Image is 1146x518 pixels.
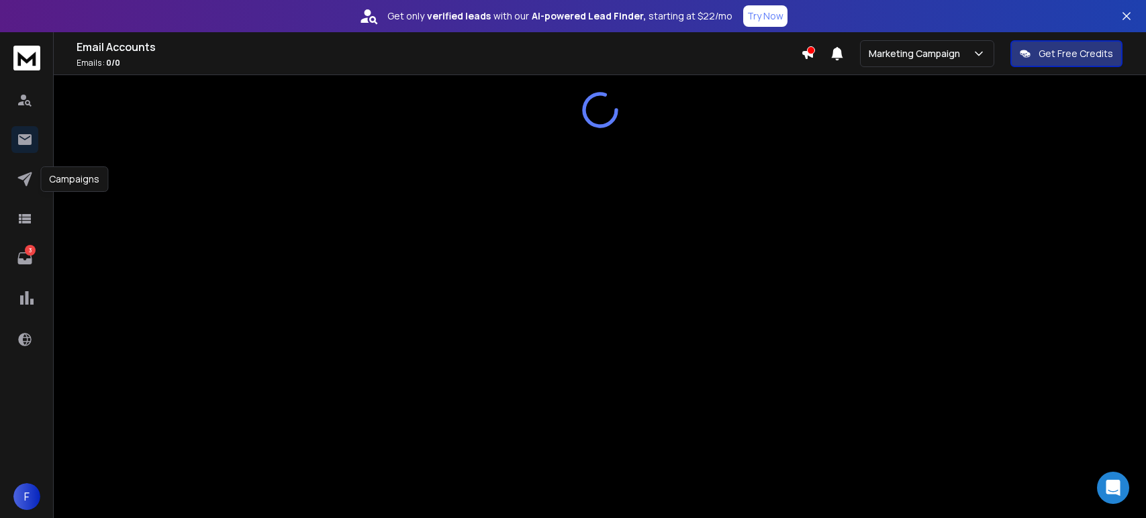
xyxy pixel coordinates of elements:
[77,58,801,68] p: Emails :
[1097,472,1129,504] div: Open Intercom Messenger
[40,166,108,192] div: Campaigns
[13,483,40,510] button: F
[106,57,120,68] span: 0 / 0
[532,9,646,23] strong: AI-powered Lead Finder,
[387,9,732,23] p: Get only with our starting at $22/mo
[1039,47,1113,60] p: Get Free Credits
[11,245,38,272] a: 3
[25,245,36,256] p: 3
[869,47,965,60] p: Marketing Campaign
[13,46,40,70] img: logo
[747,9,783,23] p: Try Now
[77,39,801,55] h1: Email Accounts
[427,9,491,23] strong: verified leads
[1010,40,1123,67] button: Get Free Credits
[743,5,787,27] button: Try Now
